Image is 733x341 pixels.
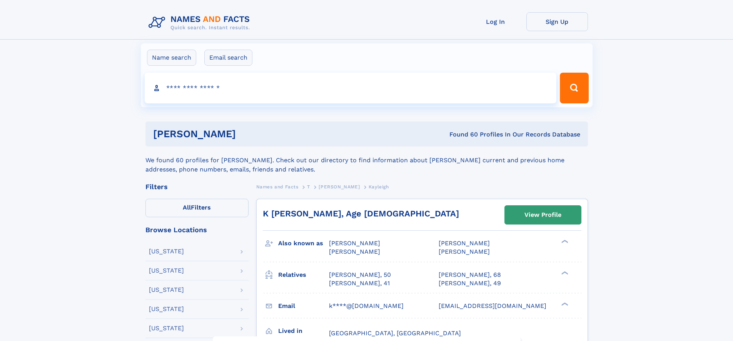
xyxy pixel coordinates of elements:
label: Name search [147,50,196,66]
div: We found 60 profiles for [PERSON_NAME]. Check out our directory to find information about [PERSON... [145,146,588,174]
span: Kayleigh [369,184,389,190]
span: [PERSON_NAME] [439,240,490,247]
div: Found 60 Profiles In Our Records Database [342,130,580,139]
input: search input [145,73,557,103]
a: View Profile [505,206,581,224]
a: Names and Facts [256,182,299,191]
a: Sign Up [526,12,588,31]
a: [PERSON_NAME], 50 [329,271,391,279]
div: [US_STATE] [149,325,184,331]
a: Log In [465,12,526,31]
span: [PERSON_NAME] [319,184,360,190]
div: Browse Locations [145,226,249,233]
a: [PERSON_NAME] [319,182,360,191]
a: [PERSON_NAME], 49 [439,279,501,288]
img: Logo Names and Facts [145,12,256,33]
div: [US_STATE] [149,248,184,255]
div: [US_STATE] [149,306,184,312]
a: [PERSON_NAME], 68 [439,271,501,279]
button: Search Button [560,73,588,103]
span: [GEOGRAPHIC_DATA], [GEOGRAPHIC_DATA] [329,329,461,337]
div: View Profile [524,206,561,224]
span: [EMAIL_ADDRESS][DOMAIN_NAME] [439,302,546,309]
div: Filters [145,183,249,190]
div: ❯ [559,301,569,306]
h1: [PERSON_NAME] [153,129,343,139]
label: Email search [204,50,252,66]
h3: Relatives [278,268,329,281]
label: Filters [145,199,249,217]
h3: Also known as [278,237,329,250]
a: K [PERSON_NAME], Age [DEMOGRAPHIC_DATA] [263,209,459,218]
span: [PERSON_NAME] [329,240,380,247]
div: ❯ [559,239,569,244]
span: [PERSON_NAME] [329,248,380,255]
h3: Email [278,299,329,313]
div: ❯ [559,270,569,275]
a: T [307,182,310,191]
span: T [307,184,310,190]
span: All [183,204,191,211]
div: [US_STATE] [149,287,184,293]
div: [US_STATE] [149,268,184,274]
span: [PERSON_NAME] [439,248,490,255]
h3: Lived in [278,324,329,338]
a: [PERSON_NAME], 41 [329,279,390,288]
